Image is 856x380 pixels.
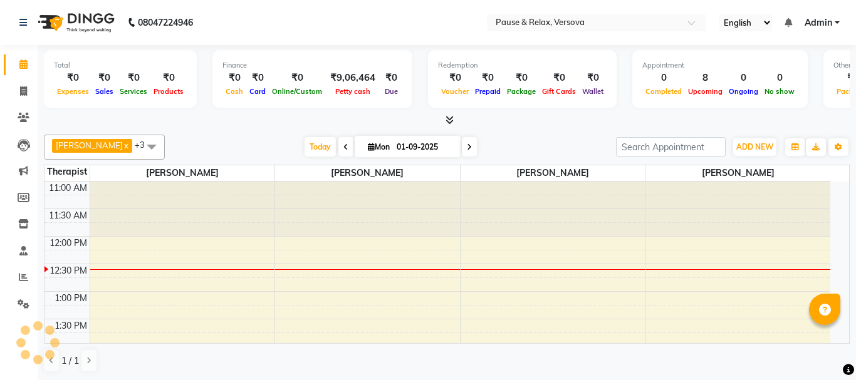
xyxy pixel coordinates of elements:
div: ₹0 [380,71,402,85]
span: [PERSON_NAME] [275,165,460,181]
span: Today [305,137,336,157]
div: ₹0 [438,71,472,85]
span: Wallet [579,87,607,96]
span: Prepaid [472,87,504,96]
div: 11:30 AM [46,209,90,222]
span: Voucher [438,87,472,96]
input: 2025-09-01 [393,138,456,157]
div: ₹9,06,464 [325,71,380,85]
div: ₹0 [269,71,325,85]
div: Appointment [642,60,798,71]
span: Upcoming [685,87,726,96]
div: 0 [642,71,685,85]
div: Finance [222,60,402,71]
div: 8 [685,71,726,85]
span: No show [761,87,798,96]
div: 1:30 PM [52,319,90,332]
span: [PERSON_NAME] [645,165,830,181]
div: 1:00 PM [52,292,90,305]
span: [PERSON_NAME] [90,165,275,181]
span: [PERSON_NAME] [56,140,123,150]
span: Package [504,87,539,96]
img: logo [32,5,118,40]
div: ₹0 [92,71,117,85]
span: Services [117,87,150,96]
span: Mon [365,142,393,151]
span: ADD NEW [736,142,773,151]
div: 0 [726,71,761,85]
div: 11:00 AM [46,182,90,195]
div: ₹0 [222,71,246,85]
span: Gift Cards [539,87,579,96]
span: Ongoing [726,87,761,96]
span: Expenses [54,87,92,96]
span: Card [246,87,269,96]
div: 12:00 PM [47,237,90,250]
div: Therapist [44,165,90,178]
div: ₹0 [504,71,539,85]
span: Cash [222,87,246,96]
div: ₹0 [54,71,92,85]
input: Search Appointment [616,137,726,157]
span: +3 [135,140,154,150]
span: Petty cash [332,87,373,96]
div: 0 [761,71,798,85]
div: ₹0 [539,71,579,85]
span: Online/Custom [269,87,325,96]
span: Products [150,87,187,96]
a: x [123,140,128,150]
div: Redemption [438,60,607,71]
div: ₹0 [246,71,269,85]
span: 1 / 1 [61,354,79,367]
span: Completed [642,87,685,96]
span: Sales [92,87,117,96]
span: Due [382,87,401,96]
span: Admin [805,16,832,29]
div: ₹0 [117,71,150,85]
div: 12:30 PM [47,264,90,277]
div: Total [54,60,187,71]
b: 08047224946 [138,5,193,40]
div: ₹0 [579,71,607,85]
div: ₹0 [472,71,504,85]
button: ADD NEW [733,138,776,156]
div: ₹0 [150,71,187,85]
span: [PERSON_NAME] [461,165,645,181]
